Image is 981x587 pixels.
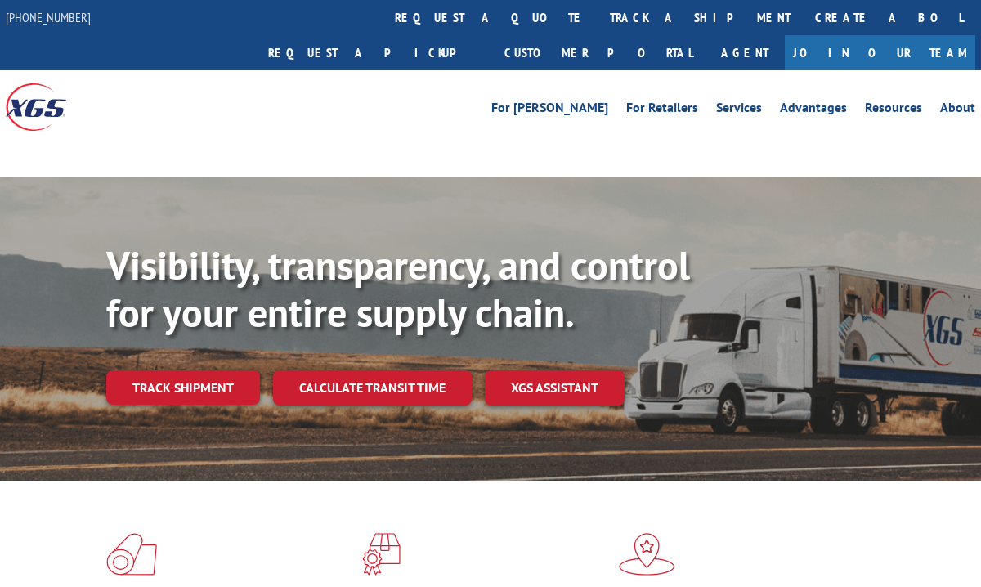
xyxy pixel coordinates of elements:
a: Calculate transit time [273,370,472,406]
a: About [940,101,975,119]
a: Request a pickup [256,35,492,70]
a: Agent [705,35,785,70]
a: Customer Portal [492,35,705,70]
a: XGS ASSISTANT [485,370,625,406]
a: Track shipment [106,370,260,405]
a: For [PERSON_NAME] [491,101,608,119]
a: Join Our Team [785,35,975,70]
a: Advantages [780,101,847,119]
b: Visibility, transparency, and control for your entire supply chain. [106,240,690,338]
img: xgs-icon-flagship-distribution-model-red [619,533,675,576]
a: Services [716,101,762,119]
img: xgs-icon-focused-on-flooring-red [362,533,401,576]
a: For Retailers [626,101,698,119]
a: Resources [865,101,922,119]
img: xgs-icon-total-supply-chain-intelligence-red [106,533,157,576]
a: [PHONE_NUMBER] [6,9,91,25]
